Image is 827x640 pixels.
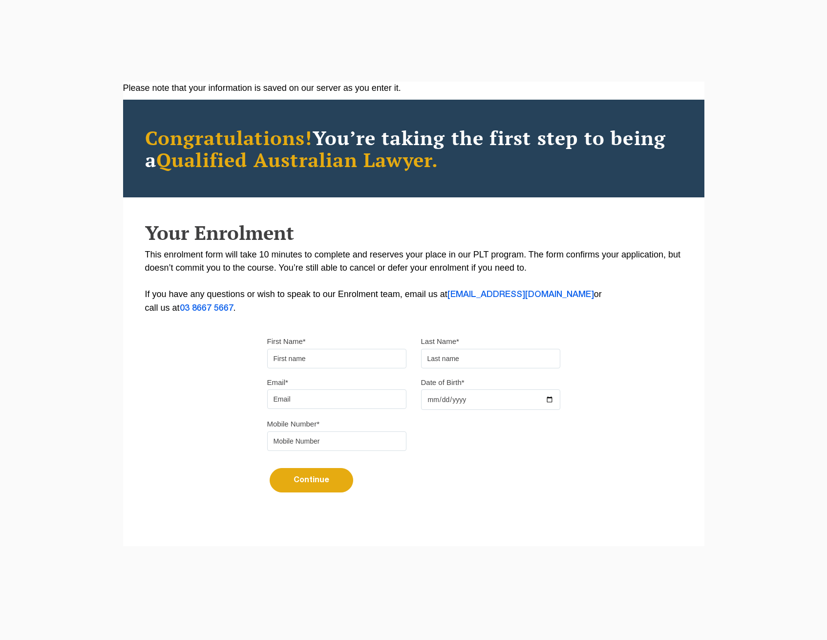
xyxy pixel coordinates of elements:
[421,378,465,387] label: Date of Birth*
[212,593,235,603] a: Contact
[267,349,406,368] input: First name
[15,593,44,603] a: Copyright
[145,248,682,315] p: This enrolment form will take 10 minutes to complete and reserves your place in our PLT program. ...
[176,593,201,603] a: Sitemap
[267,389,406,409] input: Email
[156,147,439,172] span: Qualified Australian Lawyer.
[98,593,140,603] a: Privacy Policy
[145,127,682,171] h2: You’re taking the first step to being a
[270,468,353,492] button: Continue
[267,419,320,429] label: Mobile Number*
[151,593,165,603] a: Staff
[180,304,233,312] a: 03 8667 5667
[145,222,682,243] h2: Your Enrolment
[22,11,130,57] a: [PERSON_NAME] Centre for Law
[421,349,560,368] input: Last name
[123,82,704,95] div: Please note that your information is saved on our server as you enter it.
[145,125,313,150] span: Congratulations!
[447,291,594,299] a: [EMAIL_ADDRESS][DOMAIN_NAME]
[421,337,459,346] label: Last Name*
[267,378,288,387] label: Email*
[267,337,306,346] label: First Name*
[55,593,87,603] a: Disclaimer
[267,431,406,451] input: Mobile Number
